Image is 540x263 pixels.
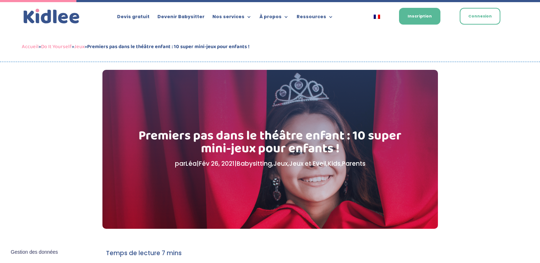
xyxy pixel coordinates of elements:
a: Parents [342,159,365,168]
span: Fév 26, 2021 [199,159,234,168]
span: Gestion des données [11,249,58,256]
h1: Premiers pas dans le théâtre enfant : 10 super mini-jeux pour enfants ! [138,129,402,159]
a: Kids [328,159,340,168]
a: Jeux [273,159,288,168]
a: Jeux et Eveil [289,159,326,168]
a: Léa [186,159,197,168]
p: par | | , , , , [138,159,402,169]
a: Babysitting [237,159,272,168]
button: Gestion des données [6,245,62,260]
